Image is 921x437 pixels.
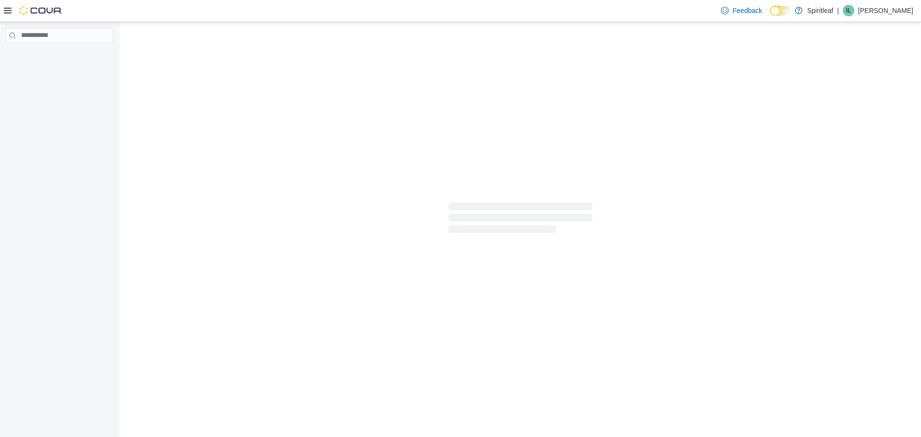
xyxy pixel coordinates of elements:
[6,45,113,68] nav: Complex example
[846,5,851,16] span: IL
[449,204,592,235] span: Loading
[717,1,766,20] a: Feedback
[858,5,913,16] p: [PERSON_NAME]
[843,5,854,16] div: Isabella L
[770,6,790,16] input: Dark Mode
[837,5,839,16] p: |
[807,5,833,16] p: Spiritleaf
[19,6,62,15] img: Cova
[732,6,762,15] span: Feedback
